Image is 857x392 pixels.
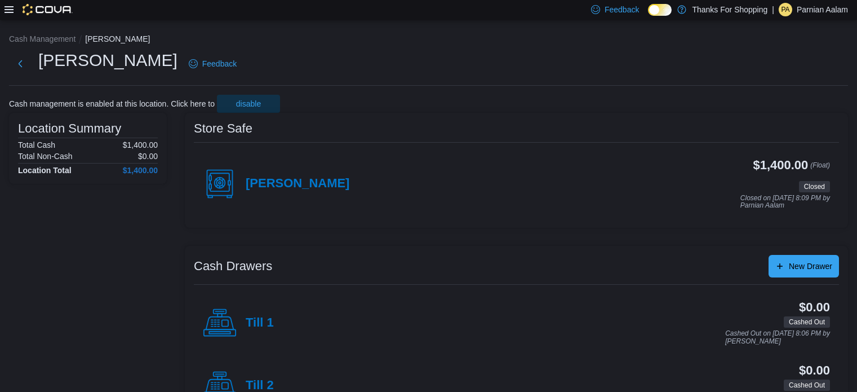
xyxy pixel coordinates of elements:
button: Next [9,52,32,75]
span: PA [781,3,789,16]
nav: An example of EuiBreadcrumbs [9,33,848,47]
button: disable [217,95,280,113]
h6: Total Non-Cash [18,152,73,161]
button: [PERSON_NAME] [85,34,150,43]
h3: Cash Drawers [194,259,272,273]
img: Cova [23,4,73,15]
span: Closed [804,182,825,192]
button: Cash Management [9,34,76,43]
h3: Location Summary [18,122,121,135]
input: Dark Mode [648,4,672,16]
span: New Drawer [789,261,832,272]
h4: Till 1 [246,316,274,331]
span: Closed [799,181,830,192]
h6: Total Cash [18,140,55,149]
p: $0.00 [138,152,158,161]
h3: $0.00 [799,364,830,377]
p: Closed on [DATE] 8:09 PM by Parnian Aalam [740,195,830,210]
h3: $1,400.00 [753,158,809,172]
span: Cashed Out [789,380,825,390]
span: Feedback [605,4,639,15]
p: Thanks For Shopping [692,3,767,16]
h4: [PERSON_NAME] [246,177,349,191]
p: Parnian Aalam [797,3,848,16]
span: Cashed Out [789,317,825,327]
p: | [772,3,774,16]
h3: Store Safe [194,122,252,135]
span: Cashed Out [784,316,830,328]
h4: Location Total [18,166,72,175]
span: Cashed Out [784,380,830,391]
div: Parnian Aalam [779,3,792,16]
p: Cashed Out on [DATE] 8:06 PM by [PERSON_NAME] [725,330,830,345]
h1: [PERSON_NAME] [38,49,177,72]
span: disable [236,98,261,109]
p: $1,400.00 [123,140,158,149]
h3: $0.00 [799,301,830,314]
h4: $1,400.00 [123,166,158,175]
p: (Float) [810,158,830,179]
button: New Drawer [769,255,839,278]
span: Feedback [202,58,237,69]
a: Feedback [184,52,241,75]
p: Cash management is enabled at this location. Click here to [9,99,215,108]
